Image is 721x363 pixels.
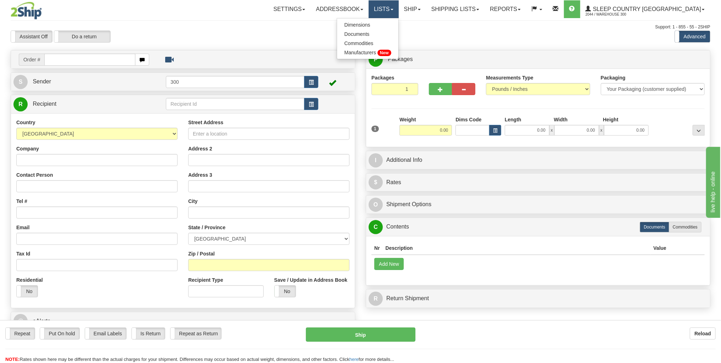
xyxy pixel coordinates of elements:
label: Dims Code [455,116,481,123]
span: R [369,292,383,306]
input: Enter a location [188,128,350,140]
label: Residential [16,276,43,284]
label: Advanced [675,31,710,42]
label: No [17,286,38,297]
span: eAlerts [33,318,50,324]
a: Addressbook [311,0,369,18]
div: Support: 1 - 855 - 55 - 2SHIP [11,24,710,30]
a: Lists [369,0,398,18]
label: Commodities [669,222,702,232]
label: Repeat as Return [171,328,221,339]
label: Email Labels [85,328,127,339]
a: Ship [399,0,426,18]
span: New [378,50,391,56]
label: Weight [399,116,416,123]
label: Recipient Type [188,276,223,284]
span: @ [13,314,28,328]
a: Sleep Country [GEOGRAPHIC_DATA] 2044 / Warehouse 300 [580,0,710,18]
label: Contact Person [16,171,53,178]
a: Dimensions [337,20,398,29]
span: Manufacturers [344,50,376,55]
a: Commodities [337,39,398,48]
span: S [13,75,28,89]
label: Documents [640,222,669,232]
span: Dimensions [344,22,370,28]
label: Tax Id [16,250,30,257]
label: Tel # [16,198,27,205]
span: Order # [19,54,44,66]
label: Street Address [188,119,223,126]
img: logo2044.jpg [11,2,42,20]
span: 2044 / Warehouse 300 [586,11,639,18]
div: ... [693,125,705,136]
label: Address 2 [188,145,212,152]
span: Recipient [33,101,56,107]
a: R Recipient [13,97,149,111]
th: Value [650,242,669,255]
a: OShipment Options [369,197,708,212]
a: $Rates [369,175,708,190]
label: Width [554,116,568,123]
input: Sender Id [166,76,304,88]
a: Manufacturers New [337,48,398,57]
span: C [369,220,383,234]
label: Height [603,116,619,123]
a: RReturn Shipment [369,291,708,306]
span: P [369,53,383,67]
label: State / Province [188,224,225,231]
span: NOTE: [5,357,19,362]
span: 1 [371,126,379,132]
a: CContents [369,220,708,234]
label: Save / Update in Address Book [274,276,347,284]
span: R [13,97,28,111]
span: Sender [33,78,51,84]
a: P Packages [369,52,708,67]
a: Shipping lists [426,0,485,18]
label: Packages [371,74,395,81]
button: Ship [306,328,415,342]
span: Packages [388,56,413,62]
span: I [369,153,383,167]
span: $ [369,175,383,189]
th: Nr [371,242,383,255]
label: Put On hold [40,328,79,339]
a: here [350,357,359,362]
label: Company [16,145,39,152]
label: Zip / Postal [188,250,215,257]
button: Reload [690,328,716,340]
label: Assistant Off [11,31,52,42]
label: Address 3 [188,171,212,178]
span: Commodities [344,40,373,46]
a: Documents [337,29,398,39]
label: Repeat [6,328,35,339]
span: x [549,125,554,136]
label: Length [505,116,521,123]
label: Email [16,224,29,231]
b: Reload [694,331,711,336]
button: Add New [374,258,404,270]
span: Documents [344,31,369,37]
a: @ eAlerts [13,314,352,329]
label: City [188,198,197,205]
label: Measurements Type [486,74,533,81]
th: Description [383,242,651,255]
a: Settings [268,0,311,18]
label: Country [16,119,35,126]
span: O [369,198,383,212]
label: No [275,286,296,297]
div: live help - online [5,4,66,13]
label: Do a return [54,31,110,42]
span: x [599,125,604,136]
a: S Sender [13,75,166,89]
a: IAdditional Info [369,153,708,167]
iframe: chat widget [705,145,720,218]
input: Recipient Id [166,98,304,110]
label: Packaging [601,74,626,81]
span: Sleep Country [GEOGRAPHIC_DATA] [591,6,701,12]
label: Is Return [132,328,165,339]
a: Reports [485,0,526,18]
